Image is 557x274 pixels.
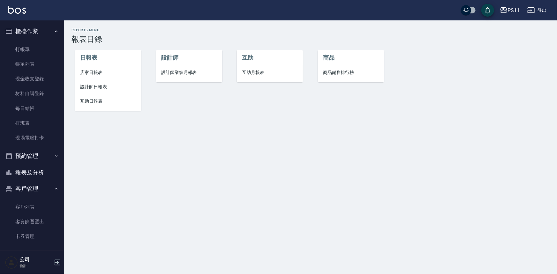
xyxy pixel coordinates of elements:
[72,35,549,44] h3: 報表目錄
[19,256,52,263] h5: 公司
[237,50,303,65] li: 互助
[80,84,136,90] span: 設計師日報表
[3,200,61,214] a: 客戶列表
[3,164,61,181] button: 報表及分析
[8,6,26,14] img: Logo
[75,80,141,94] a: 設計師日報表
[3,57,61,71] a: 帳單列表
[19,263,52,269] p: 會計
[318,50,384,65] li: 商品
[80,69,136,76] span: 店家日報表
[318,65,384,80] a: 商品銷售排行榜
[3,181,61,197] button: 客戶管理
[161,69,217,76] span: 設計師業績月報表
[80,98,136,105] span: 互助日報表
[3,229,61,244] a: 卡券管理
[237,65,303,80] a: 互助月報表
[323,69,379,76] span: 商品銷售排行榜
[481,4,494,17] button: save
[75,94,141,108] a: 互助日報表
[5,256,18,269] img: Person
[242,69,298,76] span: 互助月報表
[3,42,61,57] a: 打帳單
[3,214,61,229] a: 客資篩選匯出
[3,23,61,40] button: 櫃檯作業
[3,86,61,101] a: 材料自購登錄
[156,65,222,80] a: 設計師業績月報表
[3,101,61,116] a: 每日結帳
[75,50,141,65] li: 日報表
[3,130,61,145] a: 現場電腦打卡
[497,4,522,17] button: PS11
[3,148,61,164] button: 預約管理
[3,116,61,130] a: 排班表
[3,71,61,86] a: 現金收支登錄
[525,4,549,16] button: 登出
[3,247,61,263] button: 行銷工具
[156,50,222,65] li: 設計師
[72,28,549,32] h2: Reports Menu
[508,6,520,14] div: PS11
[75,65,141,80] a: 店家日報表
